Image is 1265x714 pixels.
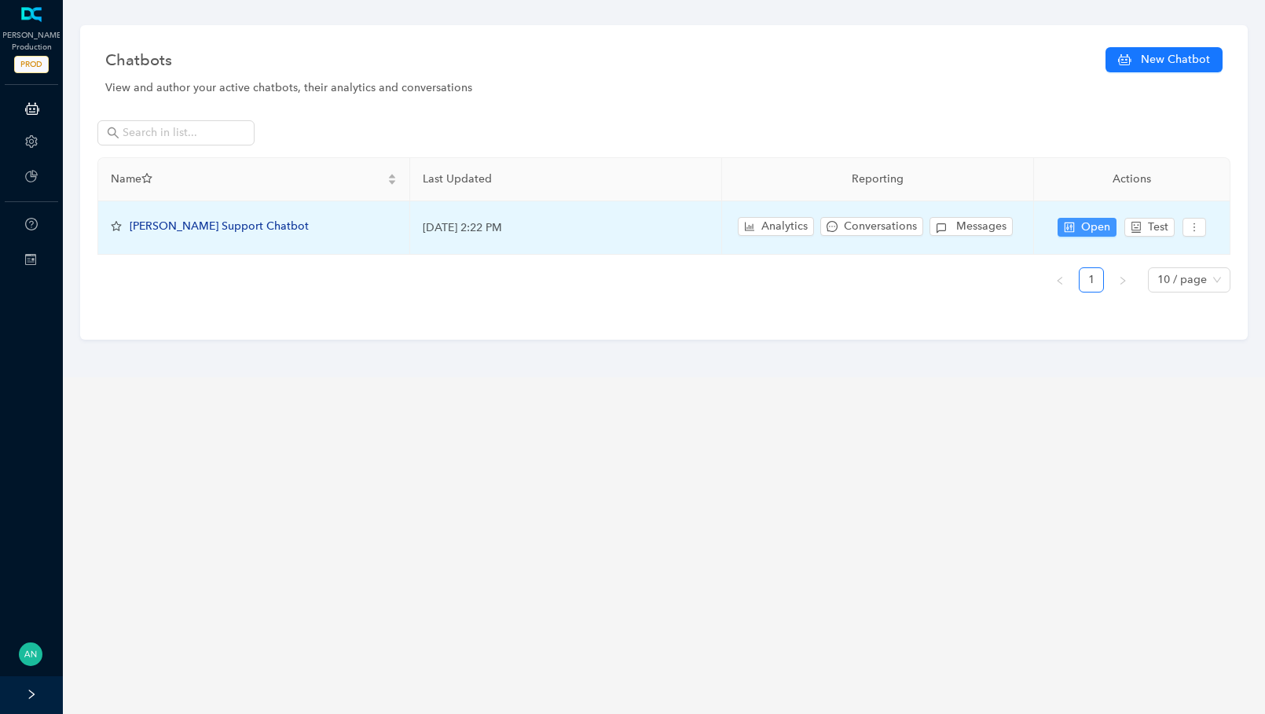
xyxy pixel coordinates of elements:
[123,124,233,142] input: Search in list...
[130,219,309,233] span: [PERSON_NAME] Support Chatbot
[1081,219,1110,236] span: Open
[1047,267,1072,293] li: Previous Page
[844,218,917,235] span: Conversations
[105,79,1223,97] div: View and author your active chatbots, their analytics and conversations
[111,221,122,232] span: star
[1141,51,1210,68] span: New Chatbot
[1157,268,1221,292] span: 10 / page
[738,217,814,236] button: bar-chartAnalytics
[410,158,722,201] th: Last Updated
[827,221,838,232] span: message
[25,135,38,148] span: setting
[744,221,755,232] span: bar-chart
[820,217,923,236] button: messageConversations
[956,218,1006,235] span: Messages
[1064,222,1075,233] span: control
[1110,267,1135,293] button: right
[1058,218,1116,237] button: controlOpen
[410,201,722,255] td: [DATE] 2:22 PM
[1105,47,1223,72] button: New Chatbot
[14,56,49,73] span: PROD
[1148,219,1168,236] span: Test
[722,158,1034,201] th: Reporting
[107,127,119,139] span: search
[761,218,808,235] span: Analytics
[25,170,38,182] span: pie-chart
[1080,268,1103,292] a: 1
[1189,222,1200,233] span: more
[1131,222,1142,233] span: robot
[1148,267,1230,293] div: Page Size
[25,218,38,230] span: question-circle
[19,642,42,666] img: 3d3fead806d72f5101aad31573f6fbb8
[1055,276,1065,285] span: left
[111,171,384,188] span: Name
[1034,158,1230,201] th: Actions
[1118,276,1127,285] span: right
[929,217,1013,236] button: Messages
[105,47,172,72] span: Chatbots
[1124,218,1175,237] button: robotTest
[1047,267,1072,293] button: left
[1110,267,1135,293] li: Next Page
[1079,267,1104,293] li: 1
[141,173,152,184] span: star
[1182,218,1206,237] button: more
